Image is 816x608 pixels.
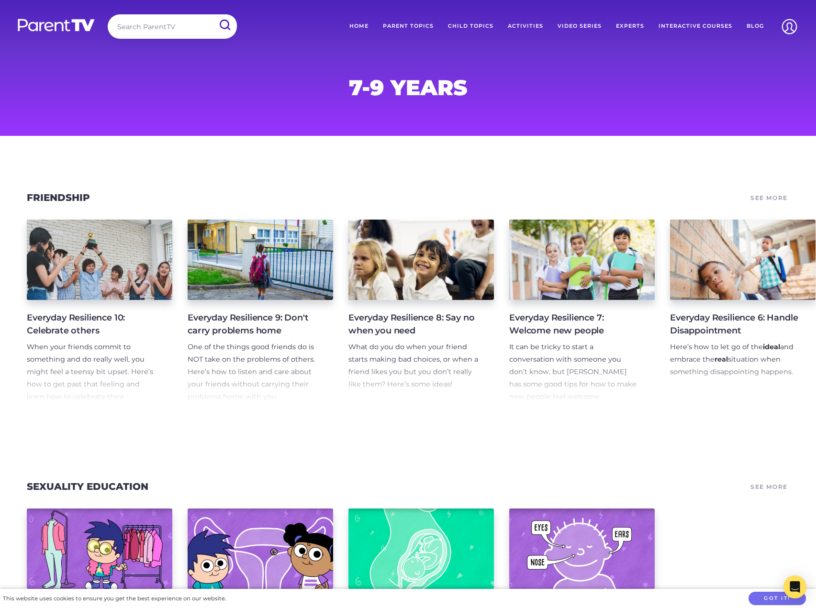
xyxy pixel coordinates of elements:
[670,311,800,337] h4: Everyday Resilience 6: Handle Disappointment
[509,343,637,401] span: It can be tricky to start a conversation with someone you don’t know, but [PERSON_NAME] has some ...
[739,14,771,38] a: Blog
[749,191,789,205] a: See More
[749,480,789,493] a: See More
[550,14,609,38] a: Video Series
[609,14,651,38] a: Experts
[777,14,802,39] img: Account
[27,343,153,413] span: When your friends commit to something and do really well, you might feel a teensy bit upset. Here...
[27,192,90,203] a: Friendship
[670,343,763,351] span: Here’s how to let go of the
[509,311,639,337] h4: Everyday Resilience 7: Welcome new people
[342,14,376,38] a: Home
[348,311,479,337] h4: Everyday Resilience 8: Say no when you need
[348,220,494,403] a: Everyday Resilience 8: Say no when you need What do you do when your friend starts making bad cho...
[188,343,315,401] span: One of the things good friends do is NOT take on the problems of others. Here’s how to listen and...
[670,355,793,376] span: situation when something disappointing happens.
[651,14,739,38] a: Interactive Courses
[27,481,148,492] a: Sexuality Education
[749,592,806,606] button: Got it!
[763,343,780,351] b: ideal
[3,594,226,604] div: This website uses cookies to ensure you get the best experience on our website.
[27,311,157,337] h4: Everyday Resilience 10: Celebrate others
[501,14,550,38] a: Activities
[212,14,237,36] input: Submit
[509,220,655,403] a: Everyday Resilience 7: Welcome new people It can be tricky to start a conversation with someone y...
[188,220,333,403] a: Everyday Resilience 9: Don't carry problems home One of the things good friends do is NOT take on...
[783,575,806,598] div: Open Intercom Messenger
[27,220,172,403] a: Everyday Resilience 10: Celebrate others When your friends commit to something and do really well...
[188,311,318,337] h4: Everyday Resilience 9: Don't carry problems home
[348,343,478,388] span: What do you do when your friend starts making bad choices, or when a friend likes you but you don...
[715,355,728,364] b: real
[441,14,501,38] a: Child Topics
[178,78,639,97] h1: 7-9 Years
[670,220,816,403] a: Everyday Resilience 6: Handle Disappointment Here’s how to let go of theidealand embrace thereals...
[17,18,96,32] img: parenttv-logo-white.4c85aaf.svg
[108,14,237,39] input: Search ParentTV
[376,14,441,38] a: Parent Topics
